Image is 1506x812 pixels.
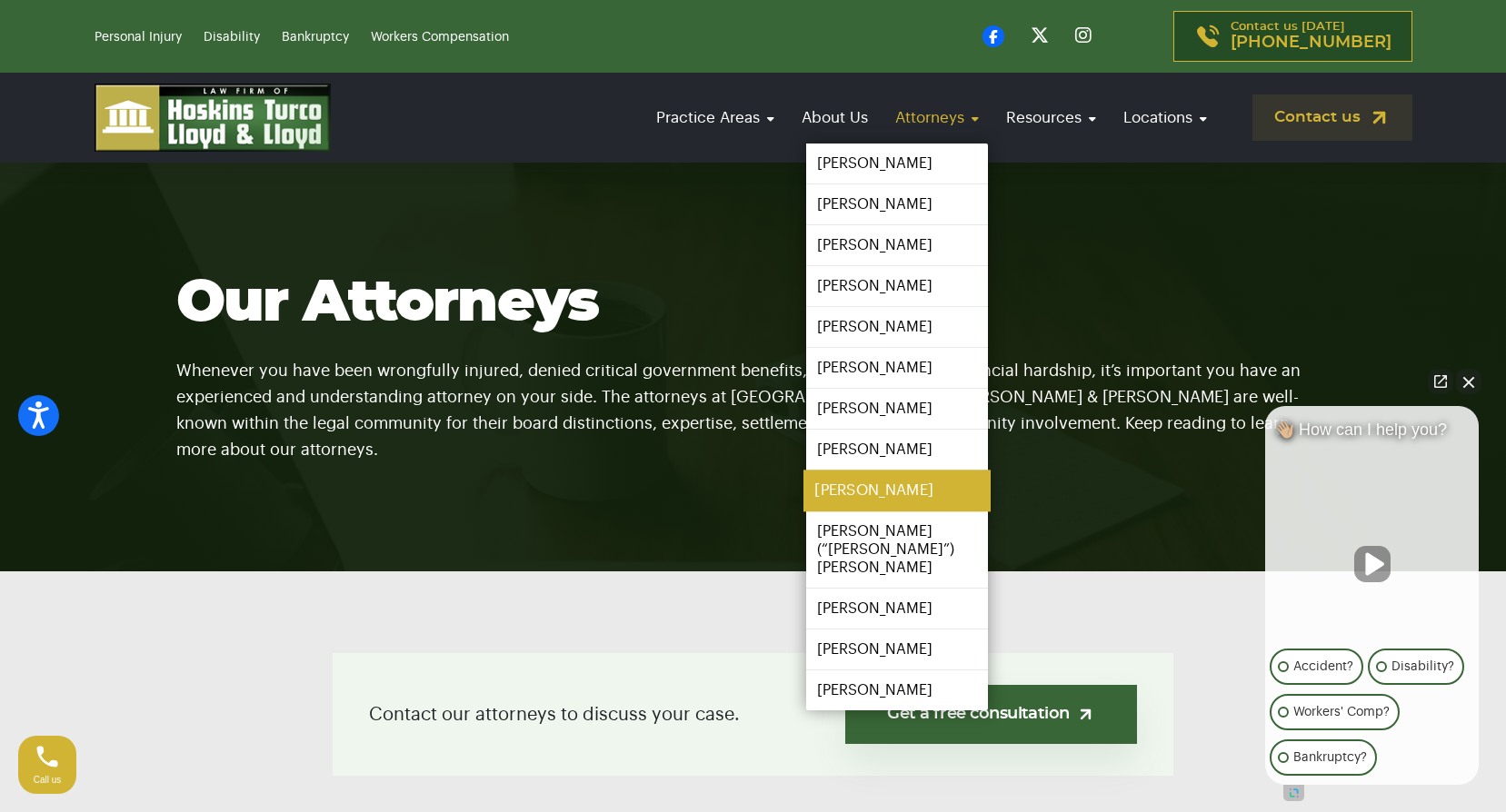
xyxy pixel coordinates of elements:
a: [PERSON_NAME] (“[PERSON_NAME]”) [PERSON_NAME] [806,511,988,588]
p: Contact us [DATE] [1231,21,1391,52]
a: About Us [793,92,877,144]
button: Close Intaker Chat Widget [1456,369,1481,394]
p: Bankruptcy? [1293,747,1367,768]
a: [PERSON_NAME] [806,266,988,306]
a: Workers Compensation [371,31,509,44]
a: Get a free consultation [845,685,1137,744]
a: [PERSON_NAME] [806,670,988,710]
a: [PERSON_NAME] [806,629,988,669]
button: Unmute video [1354,546,1391,582]
div: Contact our attorneys to discuss your case. [333,653,1173,776]
a: Personal Injury [95,31,182,44]
a: [PERSON_NAME] [806,389,988,429]
p: Whenever you have been wrongfully injured, denied critical government benefits, or facing extreme... [176,335,1331,463]
a: [PERSON_NAME] [806,144,988,183]
a: Open intaker chat [1283,785,1304,801]
span: [PHONE_NUMBER] [1231,34,1391,52]
a: [PERSON_NAME] [806,225,988,265]
div: 👋🏼 How can I help you? [1265,420,1479,449]
h1: Our Attorneys [176,272,1331,335]
img: logo [95,84,331,152]
a: [PERSON_NAME] [806,589,988,629]
a: Contact us [1252,94,1412,141]
a: Bankruptcy [282,31,349,44]
a: Attorneys [886,92,988,144]
span: Call us [34,775,62,785]
a: [PERSON_NAME] [806,307,988,347]
a: [PERSON_NAME] [806,348,988,388]
a: Locations [1114,92,1216,144]
img: arrow-up-right-light.svg [1076,705,1095,724]
p: Workers' Comp? [1293,701,1390,723]
a: [PERSON_NAME] [806,430,988,470]
a: [PERSON_NAME] [806,184,988,224]
a: Resources [997,92,1105,144]
a: Practice Areas [647,92,783,144]
a: Open direct chat [1428,369,1453,394]
p: Disability? [1391,656,1454,678]
p: Accident? [1293,656,1353,678]
a: Disability [204,31,260,44]
a: Contact us [DATE][PHONE_NUMBER] [1173,11,1412,62]
a: [PERSON_NAME] [803,470,991,511]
